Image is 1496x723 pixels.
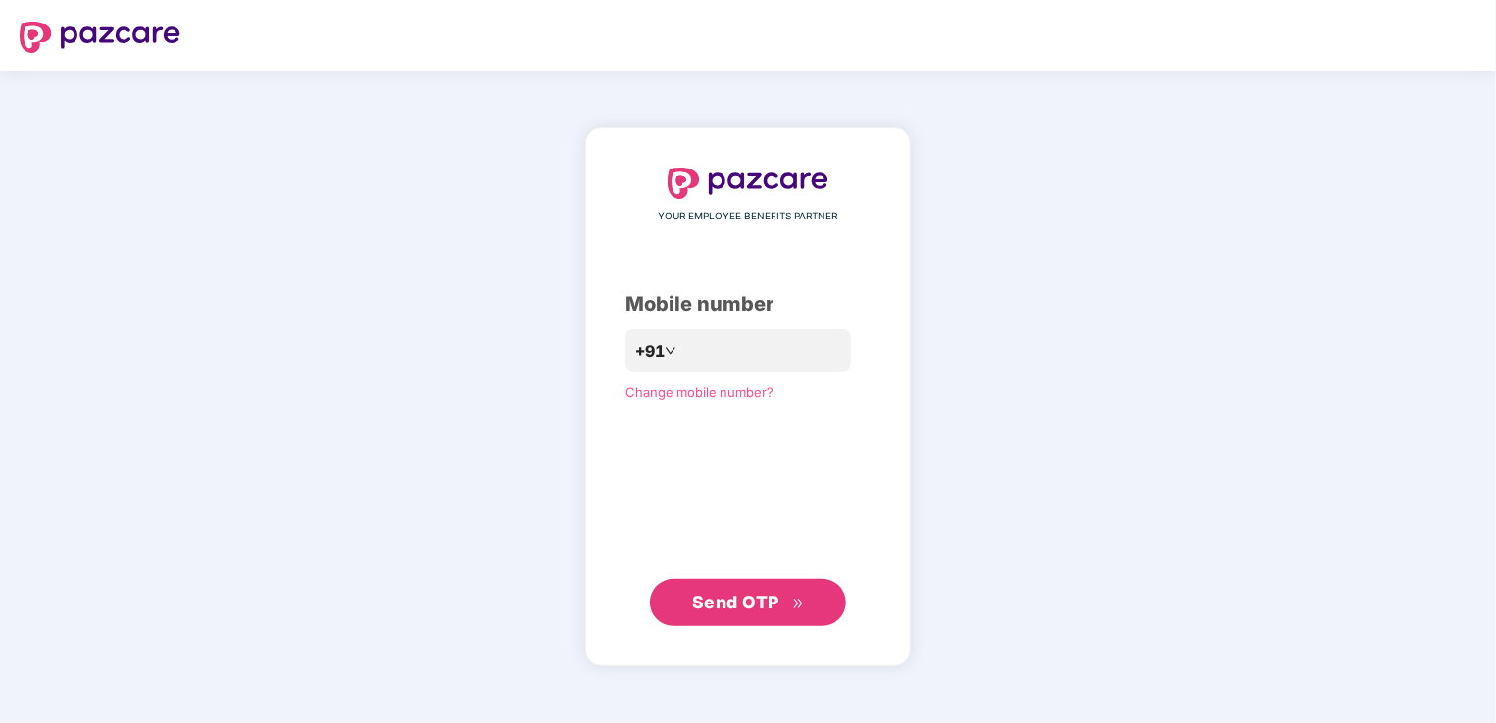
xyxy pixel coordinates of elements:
[650,579,846,626] button: Send OTPdouble-right
[659,209,838,224] span: YOUR EMPLOYEE BENEFITS PARTNER
[20,22,180,53] img: logo
[668,168,828,199] img: logo
[692,592,779,612] span: Send OTP
[625,384,773,400] a: Change mobile number?
[792,598,805,610] span: double-right
[625,289,871,319] div: Mobile number
[665,345,676,357] span: down
[635,339,665,363] span: +91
